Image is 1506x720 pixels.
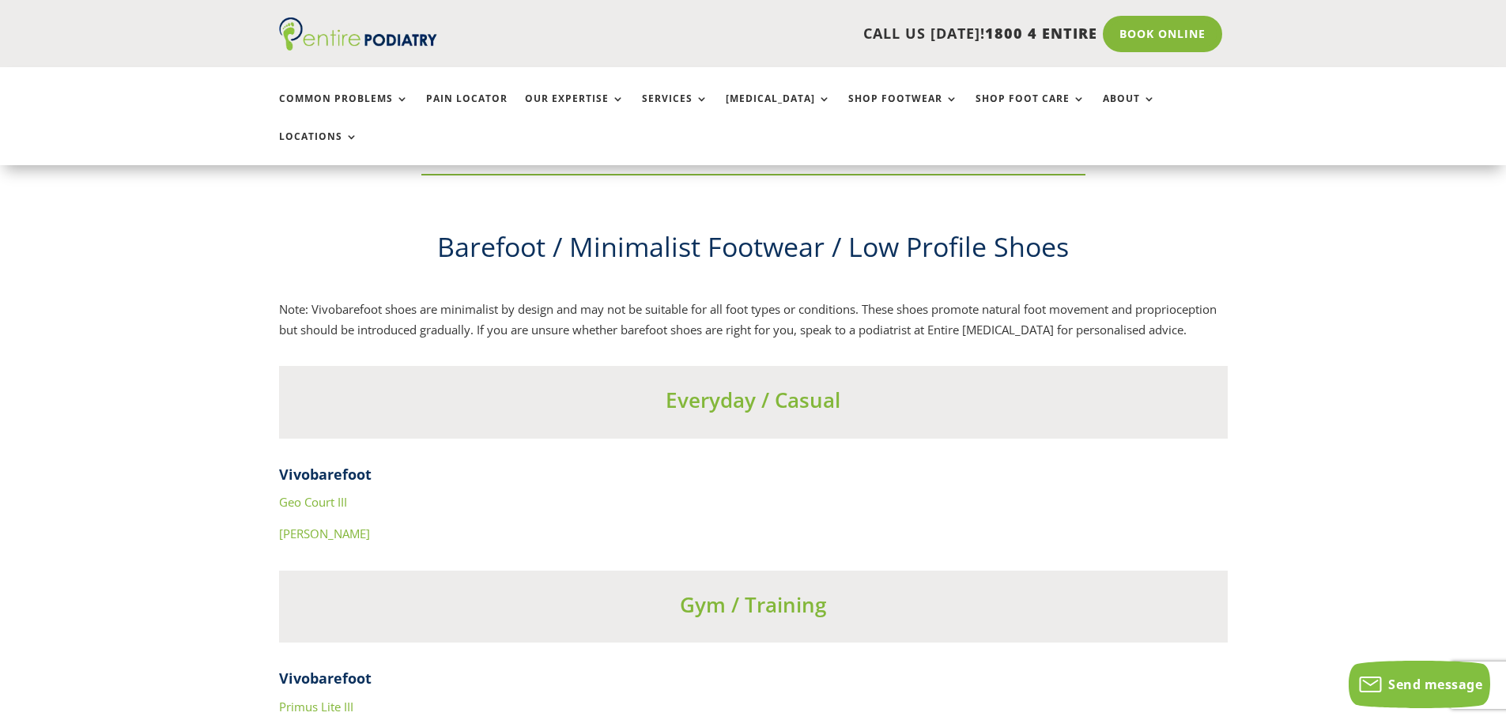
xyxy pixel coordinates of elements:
span: 1800 4 ENTIRE [985,24,1097,43]
h2: ​Barefoot / Minimalist Footwear / Low Profile Shoes [279,228,1228,274]
a: Geo Court III [279,494,347,510]
img: logo (1) [279,17,437,51]
a: Shop Footwear [848,93,958,127]
span: Send message [1388,676,1482,693]
a: [MEDICAL_DATA] [726,93,831,127]
h4: Vivobarefoot [279,669,1228,696]
a: Common Problems [279,93,409,127]
a: Services [642,93,708,127]
a: Our Expertise [525,93,625,127]
a: Book Online [1103,16,1222,52]
h3: Gym / Training [279,590,1228,627]
p: Note: Vivobarefoot shoes are minimalist by design and may not be suitable for all foot types or c... [279,300,1228,340]
a: Shop Foot Care [976,93,1085,127]
a: Pain Locator [426,93,508,127]
a: Primus Lite III [279,699,353,714]
a: [PERSON_NAME] [279,526,370,541]
h3: Everyday / Casual [279,386,1228,422]
a: About [1103,93,1156,127]
a: Locations [279,131,358,165]
h4: Vivobarefoot [279,465,1228,492]
button: Send message [1349,661,1490,708]
p: CALL US [DATE]! [498,24,1097,44]
a: Entire Podiatry [279,38,437,54]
